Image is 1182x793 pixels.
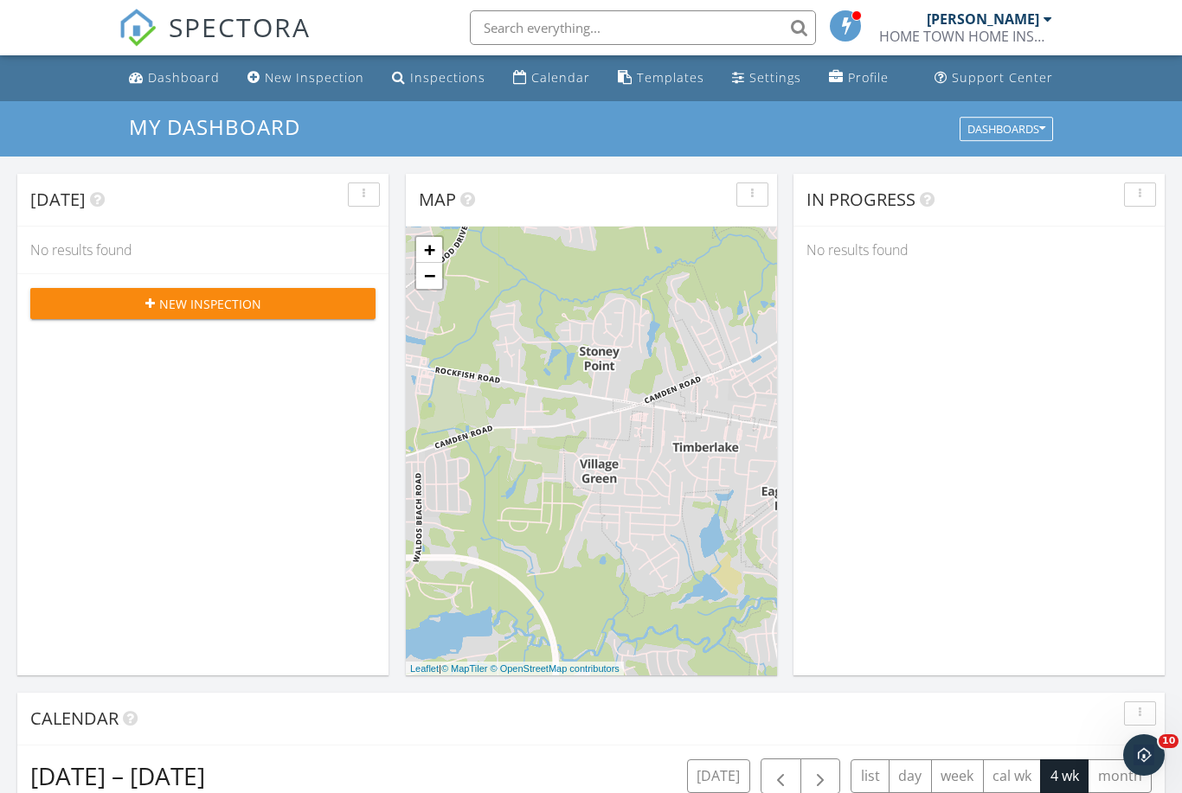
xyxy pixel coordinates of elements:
span: SPECTORA [169,9,311,45]
a: © OpenStreetMap contributors [491,663,620,674]
iframe: Intercom live chat [1123,734,1165,776]
button: list [851,759,890,793]
button: Dashboards [960,117,1053,141]
span: My Dashboard [129,112,300,141]
div: | [406,662,624,676]
a: Zoom in [416,237,442,263]
div: Calendar [531,69,590,86]
span: Calendar [30,707,119,730]
span: In Progress [806,188,915,211]
a: Settings [725,62,808,94]
div: Inspections [410,69,485,86]
span: New Inspection [159,295,261,313]
span: Map [419,188,456,211]
button: 4 wk [1040,759,1089,793]
a: New Inspection [241,62,371,94]
a: Zoom out [416,263,442,289]
div: No results found [17,227,389,273]
a: Dashboard [122,62,227,94]
button: [DATE] [687,759,750,793]
input: Search everything... [470,10,816,45]
div: Support Center [952,69,1053,86]
h2: [DATE] – [DATE] [30,758,205,793]
div: Templates [637,69,704,86]
a: SPECTORA [119,23,311,60]
div: Profile [848,69,889,86]
a: © MapTiler [441,663,488,674]
div: Dashboards [967,123,1045,135]
a: Templates [611,62,711,94]
button: week [931,759,984,793]
button: month [1088,759,1152,793]
div: New Inspection [265,69,364,86]
div: Settings [749,69,801,86]
button: day [889,759,932,793]
a: Profile [822,62,896,94]
div: [PERSON_NAME] [927,10,1039,28]
button: New Inspection [30,288,376,319]
span: 10 [1159,734,1179,748]
button: cal wk [983,759,1042,793]
div: No results found [793,227,1165,273]
a: Calendar [506,62,597,94]
a: Leaflet [410,663,439,674]
span: [DATE] [30,188,86,211]
a: Inspections [385,62,492,94]
div: Dashboard [148,69,220,86]
img: The Best Home Inspection Software - Spectora [119,9,157,47]
a: Support Center [928,62,1060,94]
div: HOME TOWN HOME INSPECTIONS, LLC [879,28,1052,45]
